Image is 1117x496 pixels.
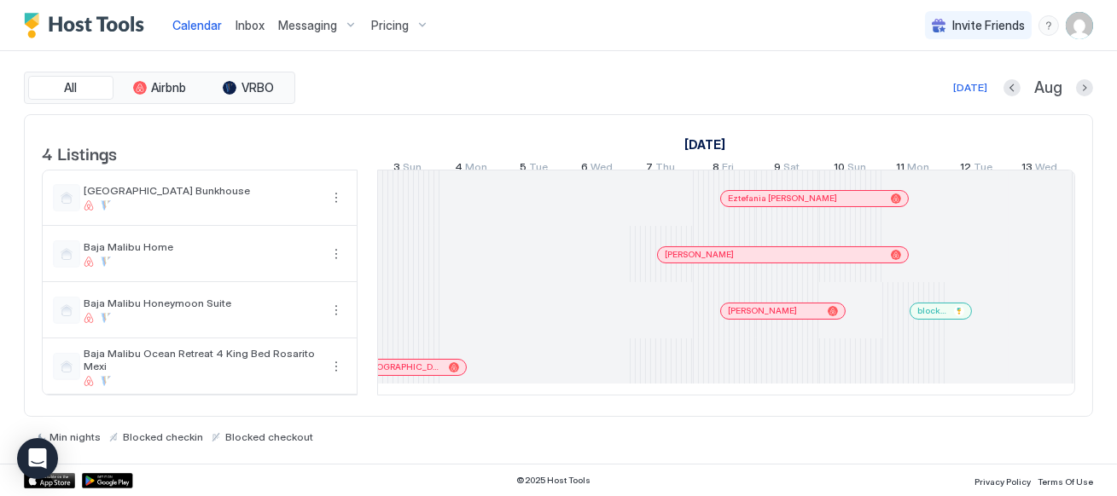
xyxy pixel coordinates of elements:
span: Pricing [371,18,409,33]
span: Terms Of Use [1038,476,1093,487]
button: All [28,76,113,100]
a: Google Play Store [82,473,133,488]
div: Open Intercom Messenger [17,438,58,479]
a: August 11, 2025 [893,157,934,182]
button: Airbnb [117,76,202,100]
span: 8 [713,160,720,178]
button: More options [326,356,346,377]
span: Wed [591,160,614,178]
span: Min nights [49,430,101,443]
span: Eztefania [PERSON_NAME] [728,193,837,204]
span: Invite Friends [952,18,1025,33]
span: Wed [1035,160,1057,178]
div: menu [326,300,346,320]
a: August 6, 2025 [578,157,618,182]
span: Baja Malibu Home [84,240,319,253]
span: 5 [521,160,527,178]
span: Mon [465,160,487,178]
div: User profile [1066,12,1093,39]
button: VRBO [206,76,291,100]
a: August 8, 2025 [709,157,739,182]
a: Host Tools Logo [24,13,152,38]
span: VRBO [241,80,274,95]
span: Mon [908,160,930,178]
a: Terms Of Use [1038,471,1093,489]
span: Sat [783,160,800,178]
div: menu [326,187,346,208]
span: 10 [834,160,845,178]
a: August 7, 2025 [642,157,679,182]
span: Aug [1034,78,1062,98]
span: Privacy Policy [974,476,1031,487]
span: 13 [1021,160,1033,178]
span: 6 [582,160,589,178]
span: 4 Listings [42,140,117,165]
span: Inbox [236,18,265,32]
div: menu [326,244,346,264]
button: More options [326,187,346,208]
span: block cleaning [917,305,947,316]
span: Tue [530,160,549,178]
button: More options [326,300,346,320]
a: August 10, 2025 [829,157,870,182]
span: 12 [960,160,971,178]
span: 11 [897,160,905,178]
a: August 1, 2025 [680,132,730,157]
a: August 13, 2025 [1017,157,1062,182]
div: menu [326,356,346,377]
div: [DATE] [953,80,987,95]
span: Baja Malibu Honeymoon Suite [84,297,319,309]
span: [PERSON_NAME] [665,249,734,260]
a: Calendar [172,16,222,34]
span: All [65,80,78,95]
span: Blocked checkout [225,430,313,443]
button: Next month [1076,79,1093,96]
button: More options [326,244,346,264]
span: 3 [394,160,401,178]
button: [DATE] [951,78,990,98]
span: Messaging [278,18,337,33]
a: Inbox [236,16,265,34]
div: tab-group [24,72,295,104]
a: August 9, 2025 [770,157,804,182]
span: Baja Malibu Ocean Retreat 4 King Bed Rosarito Mexi [84,347,319,372]
span: Calendar [172,18,222,32]
span: Sun [404,160,422,178]
a: August 5, 2025 [516,157,553,182]
button: Previous month [1004,79,1021,96]
span: [PERSON_NAME] [728,305,797,316]
div: menu [1038,15,1059,36]
span: Fri [723,160,735,178]
span: Tue [974,160,992,178]
span: 7 [646,160,653,178]
span: Airbnb [152,80,187,95]
span: 4 [455,160,463,178]
a: August 3, 2025 [390,157,427,182]
span: Thu [655,160,675,178]
a: August 12, 2025 [956,157,997,182]
span: © 2025 Host Tools [517,475,591,486]
span: 9 [774,160,781,178]
span: Blocked checkin [123,430,203,443]
span: [GEOGRAPHIC_DATA] Bunkhouse [84,184,319,197]
a: App Store [24,473,75,488]
a: Privacy Policy [974,471,1031,489]
a: August 4, 2025 [451,157,492,182]
span: Sun [847,160,866,178]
